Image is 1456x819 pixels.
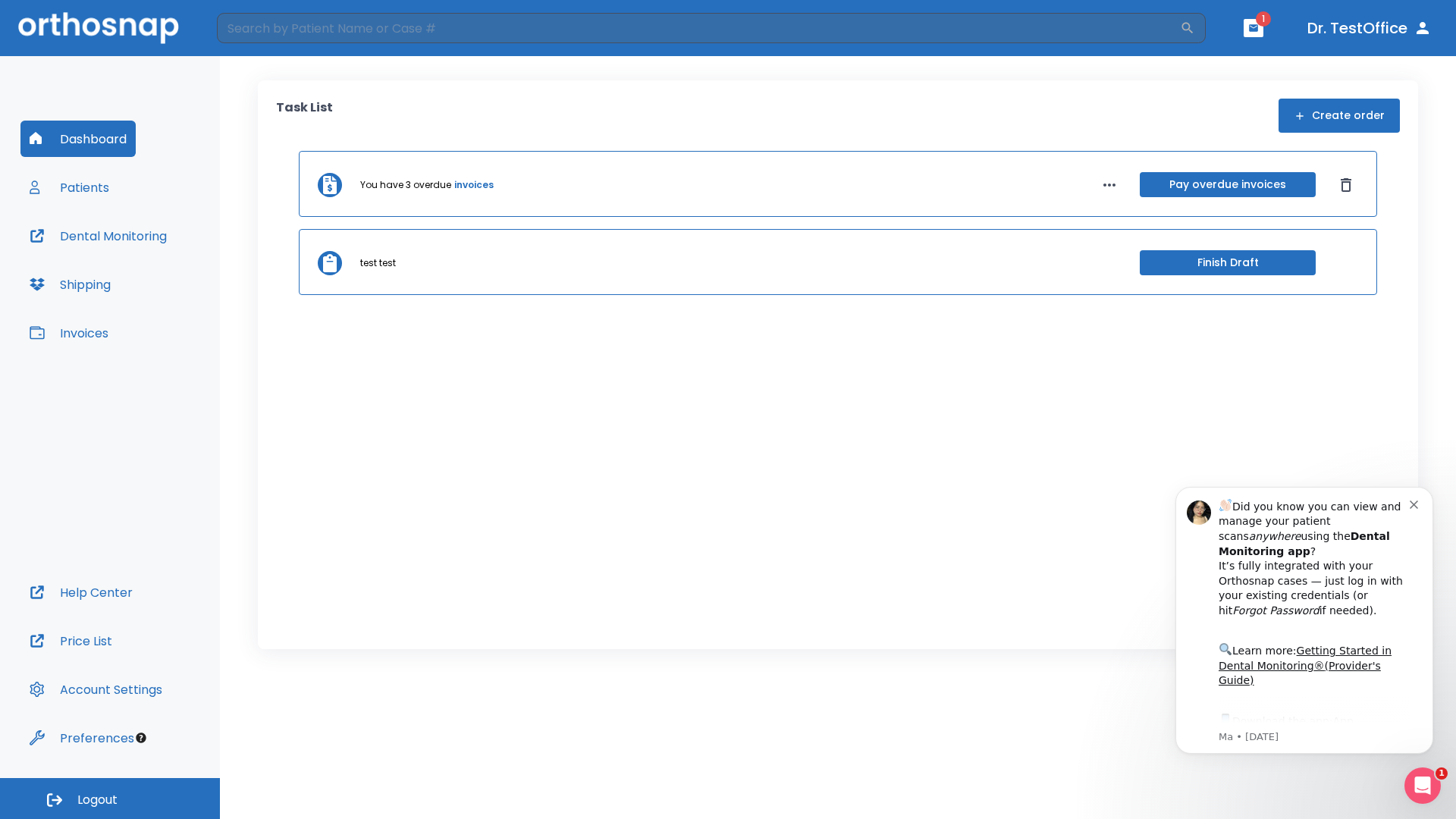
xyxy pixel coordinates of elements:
[276,99,333,133] p: Task List
[20,169,118,206] button: Patients
[257,33,269,45] button: Dismiss notification
[20,720,143,756] button: Preferences
[18,12,179,43] img: Orthosnap
[360,178,451,192] p: You have 3 overdue
[134,731,148,745] div: Tooltip anchor
[77,792,118,808] span: Logout
[360,256,396,270] p: test test
[20,671,171,708] button: Account Settings
[1140,250,1316,275] button: Finish Draft
[20,121,136,157] button: Dashboard
[66,266,257,280] p: Message from Ma, sent 3w ago
[20,266,120,303] button: Shipping
[454,178,494,192] a: invoices
[1140,172,1316,197] button: Pay overdue invoices
[1256,11,1271,27] span: 1
[1404,767,1441,804] iframe: Intercom live chat
[20,574,142,610] button: Help Center
[20,218,176,254] button: Dental Monitoring
[1301,14,1438,42] button: Dr. TestOffice
[20,315,118,351] button: Invoices
[1436,767,1448,780] span: 1
[66,251,201,278] a: App Store
[66,247,257,325] div: Download the app: | ​ Let us know if you need help getting started!
[217,13,1180,43] input: Search by Patient Name or Case #
[20,623,121,659] button: Price List
[1279,99,1400,133] button: Create order
[1334,173,1358,197] button: Dismiss
[1153,464,1456,778] iframe: Intercom notifications message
